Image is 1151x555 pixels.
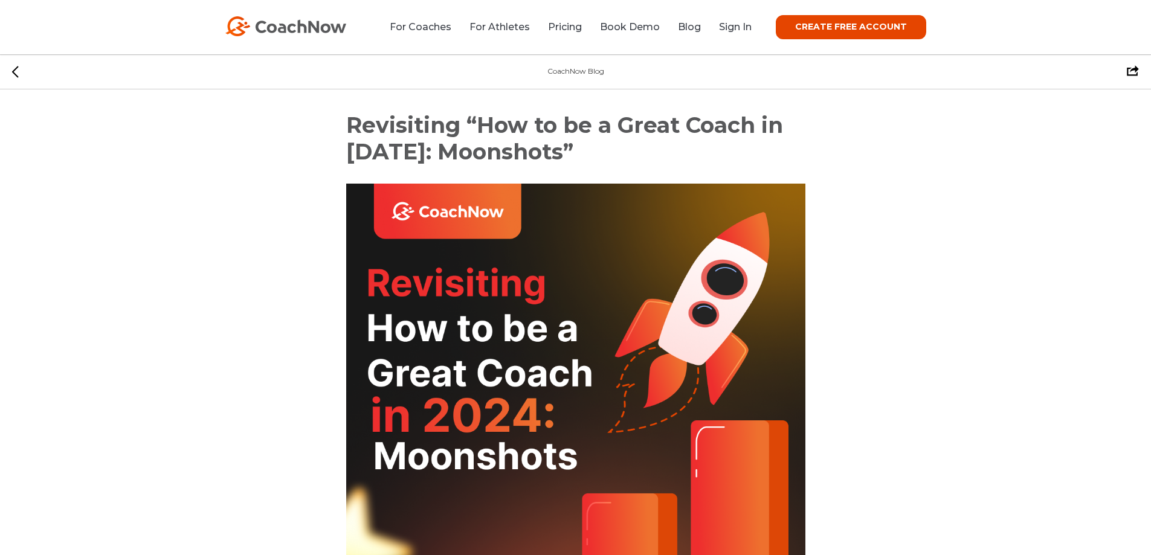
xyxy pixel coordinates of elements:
[776,15,926,39] a: CREATE FREE ACCOUNT
[469,21,530,33] a: For Athletes
[547,66,604,77] div: CoachNow Blog
[346,112,783,165] span: Revisiting “How to be a Great Coach in [DATE]: Moonshots”
[390,21,451,33] a: For Coaches
[678,21,701,33] a: Blog
[600,21,660,33] a: Book Demo
[719,21,752,33] a: Sign In
[548,21,582,33] a: Pricing
[225,16,346,36] img: CoachNow Logo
